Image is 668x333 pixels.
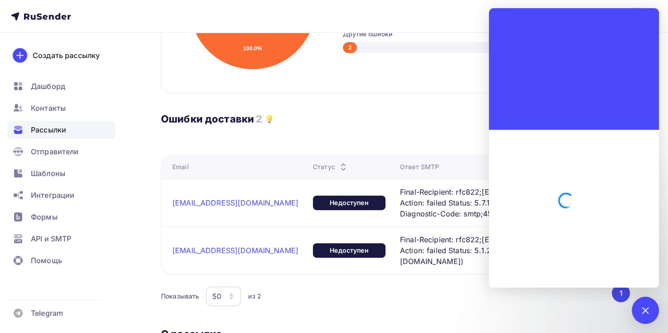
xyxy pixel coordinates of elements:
[31,233,71,244] span: API и SMTP
[400,186,611,219] span: Final-Recipient: rfc822;[EMAIL_ADDRESS][DOMAIN_NAME] Action: failed Status: 5.7.1 Remote-MTA: [TE...
[31,124,66,135] span: Рассылки
[512,7,657,25] a: [EMAIL_ADDRESS][DOMAIN_NAME]
[31,255,62,266] span: Помощь
[313,243,385,258] div: Недоступен
[248,292,261,301] div: из 2
[610,284,630,302] ul: Pagination
[7,164,115,182] a: Шаблоны
[212,291,221,302] div: 50
[172,246,298,255] a: [EMAIL_ADDRESS][DOMAIN_NAME]
[256,113,262,125] h3: 2
[33,50,100,61] div: Создать рассылку
[31,168,65,179] span: Шаблоны
[31,103,66,113] span: Контакты
[172,198,298,207] a: [EMAIL_ADDRESS][DOMAIN_NAME]
[313,196,385,210] div: Недоступен
[400,234,611,267] span: Final-Recipient: rfc822;[EMAIL_ADDRESS][DOMAIN_NAME] Action: failed Status: 5.1.2 (550 Tried all ...
[343,42,357,53] div: 2
[343,29,611,39] div: Другие ошибки
[313,162,349,171] div: Статус
[161,292,199,301] div: Показывать
[205,286,242,307] button: 50
[7,99,115,117] a: Контакты
[31,308,63,318] span: Telegram
[7,77,115,95] a: Дашборд
[31,146,79,157] span: Отправители
[172,162,189,171] div: Email
[7,142,115,161] a: Отправители
[400,162,439,171] div: Ответ SMTP
[31,81,65,92] span: Дашборд
[161,113,254,125] h3: Ошибки доставки
[31,190,74,201] span: Интеграции
[612,284,630,302] button: Go to page 1
[7,208,115,226] a: Формы
[7,121,115,139] a: Рассылки
[31,211,58,222] span: Формы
